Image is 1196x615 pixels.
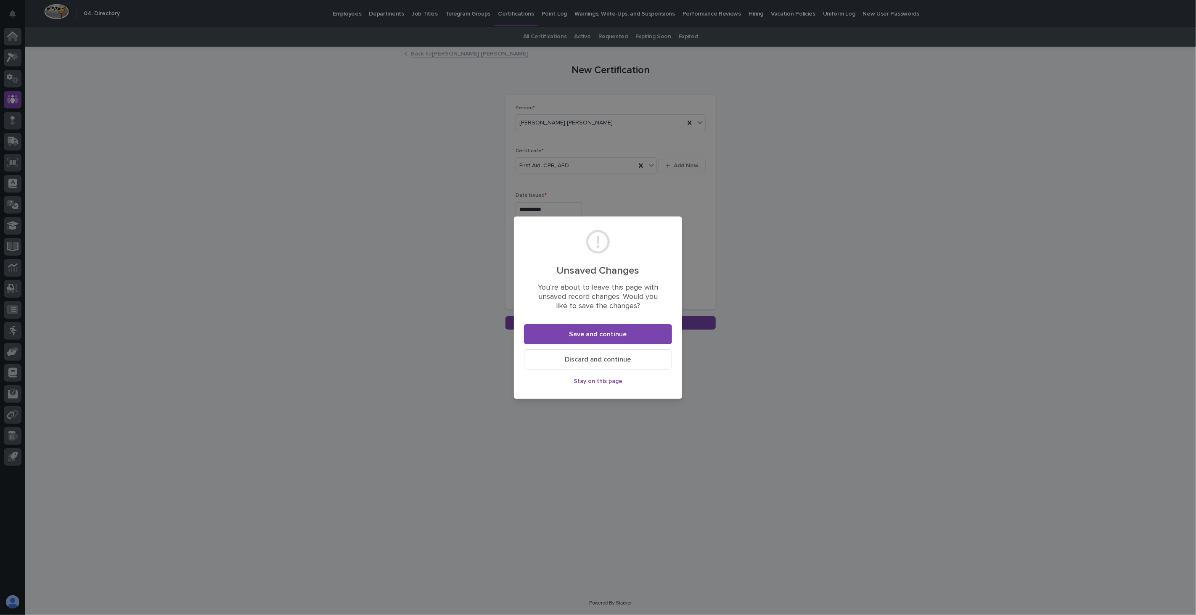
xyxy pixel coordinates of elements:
[524,349,672,370] button: Discard and continue
[574,378,622,384] span: Stay on this page
[569,331,627,338] span: Save and continue
[534,283,662,311] p: You’re about to leave this page with unsaved record changes. Would you like to save the changes?
[524,375,672,388] button: Stay on this page
[534,265,662,277] h2: Unsaved Changes
[524,324,672,344] button: Save and continue
[565,356,631,363] span: Discard and continue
